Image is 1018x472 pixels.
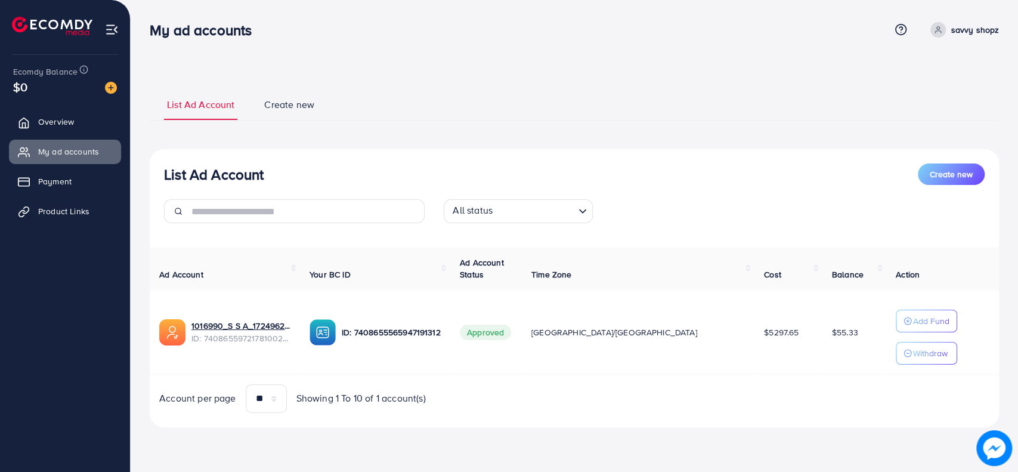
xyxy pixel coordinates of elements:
div: <span class='underline'>1016990_S S A_1724962144647</span></br>7408655972178100240 [191,320,290,344]
img: menu [105,23,119,36]
span: Create new [930,168,973,180]
span: Cost [764,269,781,280]
span: $5297.65 [764,326,799,338]
span: Time Zone [531,269,571,280]
img: logo [12,17,92,35]
span: $55.33 [832,326,858,338]
button: Add Fund [896,310,957,332]
img: ic-ba-acc.ded83a64.svg [310,319,336,345]
p: savvy shopz [951,23,999,37]
span: Showing 1 To 10 of 1 account(s) [296,391,426,405]
h3: List Ad Account [164,166,264,183]
p: Add Fund [913,314,949,328]
a: 1016990_S S A_1724962144647 [191,320,290,332]
span: My ad accounts [38,146,99,158]
span: Your BC ID [310,269,351,280]
button: Withdraw [896,342,957,365]
button: Create new [918,163,985,185]
span: List Ad Account [167,98,234,112]
span: $0 [13,78,27,95]
a: Product Links [9,199,121,223]
span: Ad Account Status [460,257,504,280]
span: Account per page [159,391,236,405]
img: ic-ads-acc.e4c84228.svg [159,319,185,345]
span: Approved [460,325,511,340]
a: Overview [9,110,121,134]
span: Ecomdy Balance [13,66,78,78]
span: Overview [38,116,74,128]
img: image [976,430,1012,466]
a: Payment [9,169,121,193]
span: Create new [264,98,314,112]
span: All status [450,201,495,220]
h3: My ad accounts [150,21,261,39]
span: ID: 7408655972178100240 [191,332,290,344]
a: savvy shopz [926,22,999,38]
a: My ad accounts [9,140,121,163]
div: Search for option [444,199,593,223]
span: Product Links [38,205,89,217]
span: Action [896,269,920,280]
img: image [105,82,117,94]
span: Balance [832,269,864,280]
p: Withdraw [913,346,948,360]
span: [GEOGRAPHIC_DATA]/[GEOGRAPHIC_DATA] [531,326,697,338]
span: Ad Account [159,269,203,280]
input: Search for option [496,202,574,220]
span: Payment [38,175,72,187]
p: ID: 7408655565947191312 [342,325,441,340]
